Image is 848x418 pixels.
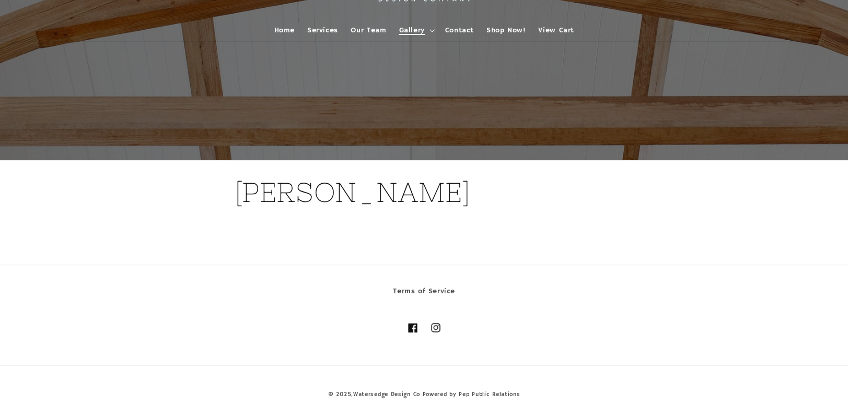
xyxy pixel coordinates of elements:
[480,19,532,41] a: Shop Now!
[392,19,438,41] summary: Gallery
[439,19,480,41] a: Contact
[399,26,424,35] span: Gallery
[445,26,474,35] span: Contact
[235,175,614,210] h1: [PERSON_NAME]
[393,285,455,301] a: Terms of Service
[328,391,420,398] small: © 2025,
[538,26,574,35] span: View Cart
[268,19,300,41] a: Home
[274,26,294,35] span: Home
[422,391,520,398] a: Powered by Pep Public Relations
[351,26,387,35] span: Our Team
[307,26,338,35] span: Services
[486,26,526,35] span: Shop Now!
[532,19,580,41] a: View Cart
[301,19,344,41] a: Services
[344,19,393,41] a: Our Team
[353,391,420,398] a: Watersedge Design Co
